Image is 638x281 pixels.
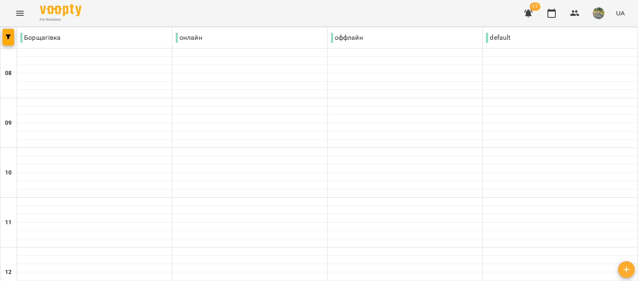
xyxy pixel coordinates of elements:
[613,5,628,21] button: UA
[5,119,12,128] h6: 09
[593,7,604,19] img: cc86a7d391a927a8a2da6048dc44c688.jpg
[5,69,12,78] h6: 08
[20,33,61,43] p: Борщагівка
[5,218,12,227] h6: 11
[5,268,12,277] h6: 12
[530,2,540,11] span: 17
[10,3,30,23] button: Menu
[40,17,81,22] span: For Business
[618,261,635,278] button: Створити урок
[176,33,202,43] p: онлайн
[331,33,363,43] p: оффлайн
[5,168,12,177] h6: 10
[40,4,81,16] img: Voopty Logo
[616,9,625,17] span: UA
[486,33,510,43] p: default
